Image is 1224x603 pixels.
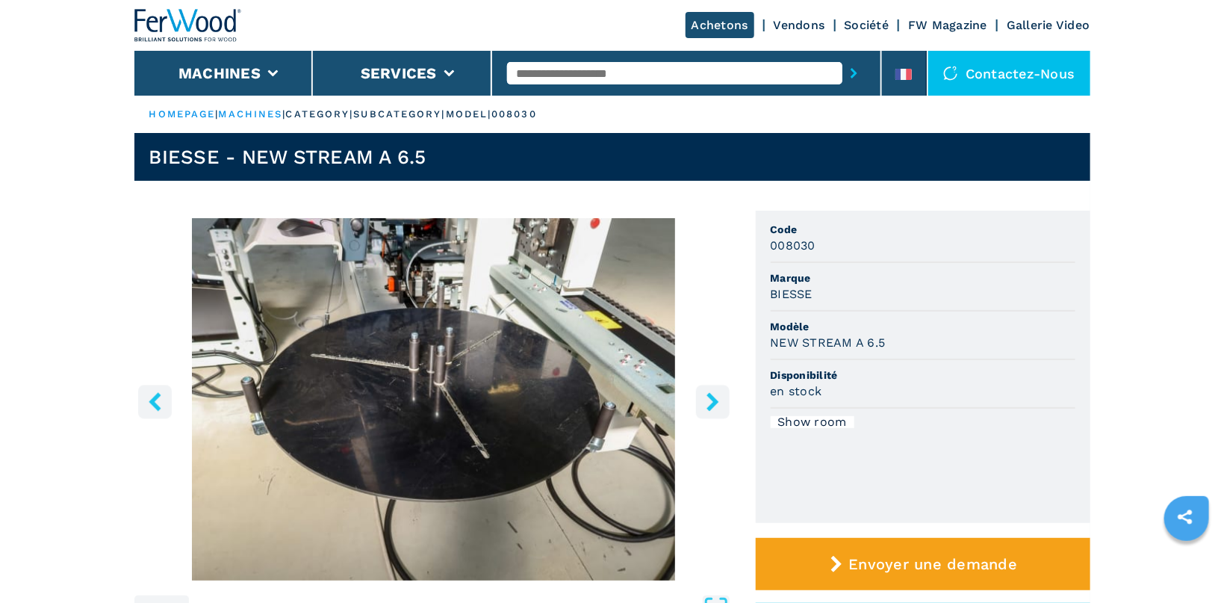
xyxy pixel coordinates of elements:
span: Code [771,222,1075,237]
div: Show room [771,416,854,428]
p: model | [446,108,492,121]
span: Envoyer une demande [848,555,1017,573]
span: Modèle [771,319,1075,334]
button: left-button [138,385,172,418]
a: Société [845,18,889,32]
h3: NEW STREAM A 6.5 [771,334,886,351]
h3: 008030 [771,237,816,254]
p: 008030 [491,108,537,121]
iframe: Chat [1161,536,1213,592]
a: Achetons [686,12,754,38]
button: right-button [696,385,730,418]
button: Services [361,64,437,82]
img: Plaqueuses De Chants Unilaterales BIESSE NEW STREAM A 6.5 [134,218,733,581]
span: Marque [771,270,1075,285]
button: Machines [178,64,261,82]
p: subcategory | [353,108,445,121]
a: sharethis [1166,498,1204,536]
h1: BIESSE - NEW STREAM A 6.5 [149,145,426,169]
a: Vendons [774,18,825,32]
span: | [282,108,285,120]
button: Envoyer une demande [756,538,1090,590]
a: FW Magazine [908,18,987,32]
img: Ferwood [134,9,242,42]
img: Contactez-nous [943,66,958,81]
h3: BIESSE [771,285,813,303]
div: Contactez-nous [928,51,1090,96]
h3: en stock [771,383,822,400]
a: machines [219,108,283,120]
button: submit-button [842,56,866,90]
span: Disponibilité [771,368,1075,383]
p: category | [286,108,354,121]
span: | [215,108,218,120]
a: Gallerie Video [1007,18,1090,32]
a: HOMEPAGE [149,108,216,120]
div: Go to Slide 9 [134,218,733,581]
